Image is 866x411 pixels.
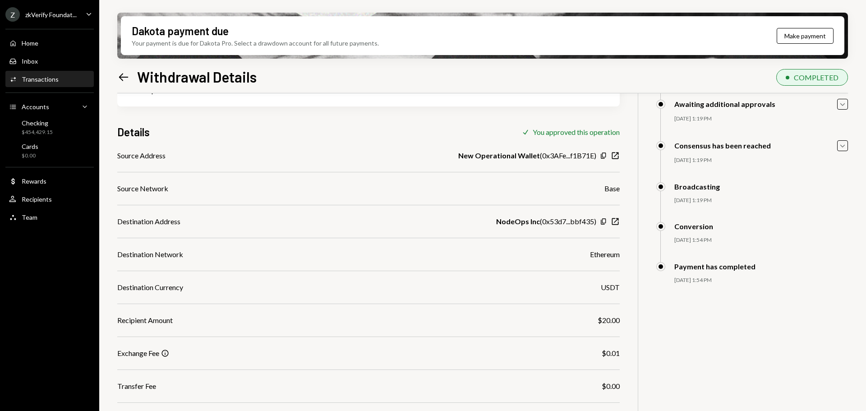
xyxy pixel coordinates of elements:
[22,195,52,203] div: Recipients
[5,98,94,115] a: Accounts
[117,216,180,227] div: Destination Address
[5,173,94,189] a: Rewards
[117,282,183,293] div: Destination Currency
[5,53,94,69] a: Inbox
[22,213,37,221] div: Team
[5,7,20,22] div: Z
[22,39,38,47] div: Home
[22,129,53,136] div: $454,429.15
[5,35,94,51] a: Home
[117,348,159,359] div: Exchange Fee
[22,57,38,65] div: Inbox
[674,222,713,231] div: Conversion
[117,381,156,392] div: Transfer Fee
[496,216,596,227] div: ( 0x53d7...bbf435 )
[674,157,848,164] div: [DATE] 1:19 PM
[602,381,620,392] div: $0.00
[674,100,775,108] div: Awaiting additional approvals
[22,152,38,160] div: $0.00
[5,209,94,225] a: Team
[137,68,257,86] h1: Withdrawal Details
[601,282,620,293] div: USDT
[117,315,173,326] div: Recipient Amount
[22,103,49,111] div: Accounts
[5,140,94,162] a: Cards$0.00
[132,38,379,48] div: Your payment is due for Dakota Pro. Select a drawdown account for all future payments.
[117,183,168,194] div: Source Network
[674,236,848,244] div: [DATE] 1:54 PM
[496,216,540,227] b: NodeOps Inc
[22,119,53,127] div: Checking
[117,249,183,260] div: Destination Network
[590,249,620,260] div: Ethereum
[458,150,540,161] b: New Operational Wallet
[533,128,620,136] div: You approved this operation
[674,262,755,271] div: Payment has completed
[604,183,620,194] div: Base
[794,73,838,82] div: COMPLETED
[22,75,59,83] div: Transactions
[22,177,46,185] div: Rewards
[117,150,166,161] div: Source Address
[117,125,150,139] h3: Details
[777,28,834,44] button: Make payment
[674,182,720,191] div: Broadcasting
[674,277,848,284] div: [DATE] 1:54 PM
[5,71,94,87] a: Transactions
[674,197,848,204] div: [DATE] 1:19 PM
[674,141,771,150] div: Consensus has been reached
[458,150,596,161] div: ( 0x3AFe...f1B71E )
[598,315,620,326] div: $20.00
[132,23,229,38] div: Dakota payment due
[25,11,77,18] div: zkVerify Foundat...
[5,191,94,207] a: Recipients
[602,348,620,359] div: $0.01
[674,115,848,123] div: [DATE] 1:19 PM
[22,143,38,150] div: Cards
[5,116,94,138] a: Checking$454,429.15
